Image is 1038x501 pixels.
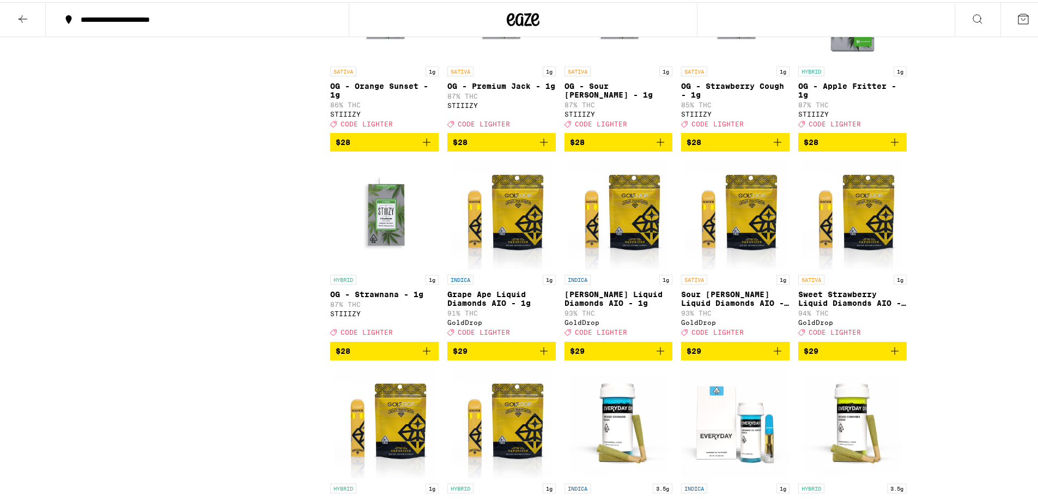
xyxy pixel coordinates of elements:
[564,64,591,74] p: SATIVA
[798,317,907,324] div: GoldDrop
[447,100,556,107] div: STIIIZY
[681,273,707,282] p: SATIVA
[564,158,673,339] a: Open page for King Louis Liquid Diamonds AIO - 1g from GoldDrop
[451,367,552,476] img: GoldDrop - Melon Mojito Liquid Diamonds AIO - 1g
[681,367,790,476] img: Everyday - Stargazer Diamond Infused - 1g
[564,131,673,149] button: Add to bag
[330,64,356,74] p: SATIVA
[564,80,673,97] p: OG - Sour [PERSON_NAME] - 1g
[798,288,907,305] p: Sweet Strawberry Liquid Diamonds AIO - 1g
[804,136,818,144] span: $28
[564,99,673,106] p: 87% THC
[798,340,907,358] button: Add to bag
[458,118,510,125] span: CODE LIGHTER
[341,327,393,334] span: CODE LIGHTER
[564,367,673,476] img: Everyday - Guava Cake Infused 5-Pack - 3.5g
[575,327,627,334] span: CODE LIGHTER
[776,481,790,491] p: 1g
[336,345,350,353] span: $28
[330,288,439,297] p: OG - Strawnana - 1g
[798,131,907,149] button: Add to bag
[691,327,744,334] span: CODE LIGHTER
[659,273,672,282] p: 1g
[659,64,672,74] p: 1g
[564,307,673,315] p: 93% THC
[330,131,439,149] button: Add to bag
[798,158,907,339] a: Open page for Sweet Strawberry Liquid Diamonds AIO - 1g from GoldDrop
[798,307,907,315] p: 94% THC
[426,64,439,74] p: 1g
[453,345,468,353] span: $29
[681,158,790,339] a: Open page for Sour Tangie Liquid Diamonds AIO - 1g from GoldDrop
[447,307,556,315] p: 91% THC
[887,481,907,491] p: 3.5g
[543,481,556,491] p: 1g
[653,481,672,491] p: 3.5g
[330,80,439,97] p: OG - Orange Sunset - 1g
[447,317,556,324] div: GoldDrop
[570,345,585,353] span: $29
[798,99,907,106] p: 87% THC
[681,288,790,305] p: Sour [PERSON_NAME] Liquid Diamonds AIO - 1g
[776,273,790,282] p: 1g
[447,90,556,98] p: 87% THC
[798,481,824,491] p: HYBRID
[681,99,790,106] p: 85% THC
[447,481,474,491] p: HYBRID
[330,99,439,106] p: 86% THC
[681,307,790,315] p: 93% THC
[341,118,393,125] span: CODE LIGHTER
[809,327,861,334] span: CODE LIGHTER
[798,80,907,97] p: OG - Apple Fritter - 1g
[570,136,585,144] span: $28
[426,273,439,282] p: 1g
[330,108,439,116] div: STIIIZY
[681,481,707,491] p: INDICA
[447,288,556,305] p: Grape Ape Liquid Diamonds AIO - 1g
[685,158,786,267] img: GoldDrop - Sour Tangie Liquid Diamonds AIO - 1g
[543,64,556,74] p: 1g
[447,80,556,88] p: OG - Premium Jack - 1g
[575,118,627,125] span: CODE LIGHTER
[804,345,818,353] span: $29
[330,158,439,267] img: STIIIZY - OG - Strawnana - 1g
[447,158,556,339] a: Open page for Grape Ape Liquid Diamonds AIO - 1g from GoldDrop
[681,317,790,324] div: GoldDrop
[330,299,439,306] p: 87% THC
[564,273,591,282] p: INDICA
[336,136,350,144] span: $28
[330,273,356,282] p: HYBRID
[568,158,669,267] img: GoldDrop - King Louis Liquid Diamonds AIO - 1g
[798,367,907,476] img: Everyday - Apples & Bananas Infused 5-Pack - 3.5g
[681,108,790,116] div: STIIIZY
[458,327,510,334] span: CODE LIGHTER
[802,158,903,267] img: GoldDrop - Sweet Strawberry Liquid Diamonds AIO - 1g
[330,308,439,315] div: STIIIZY
[798,64,824,74] p: HYBRID
[447,340,556,358] button: Add to bag
[330,158,439,339] a: Open page for OG - Strawnana - 1g from STIIIZY
[447,64,474,74] p: SATIVA
[681,131,790,149] button: Add to bag
[894,273,907,282] p: 1g
[330,340,439,358] button: Add to bag
[681,64,707,74] p: SATIVA
[25,8,47,17] span: Help
[681,80,790,97] p: OG - Strawberry Cough - 1g
[564,340,673,358] button: Add to bag
[687,345,701,353] span: $29
[564,481,591,491] p: INDICA
[330,481,356,491] p: HYBRID
[334,367,435,476] img: GoldDrop - Fruity Pebbles Liquid Diamonds AIO - 1g
[691,118,744,125] span: CODE LIGHTER
[451,158,552,267] img: GoldDrop - Grape Ape Liquid Diamonds AIO - 1g
[426,481,439,491] p: 1g
[809,118,861,125] span: CODE LIGHTER
[543,273,556,282] p: 1g
[564,288,673,305] p: [PERSON_NAME] Liquid Diamonds AIO - 1g
[453,136,468,144] span: $28
[447,273,474,282] p: INDICA
[687,136,701,144] span: $28
[798,108,907,116] div: STIIIZY
[681,340,790,358] button: Add to bag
